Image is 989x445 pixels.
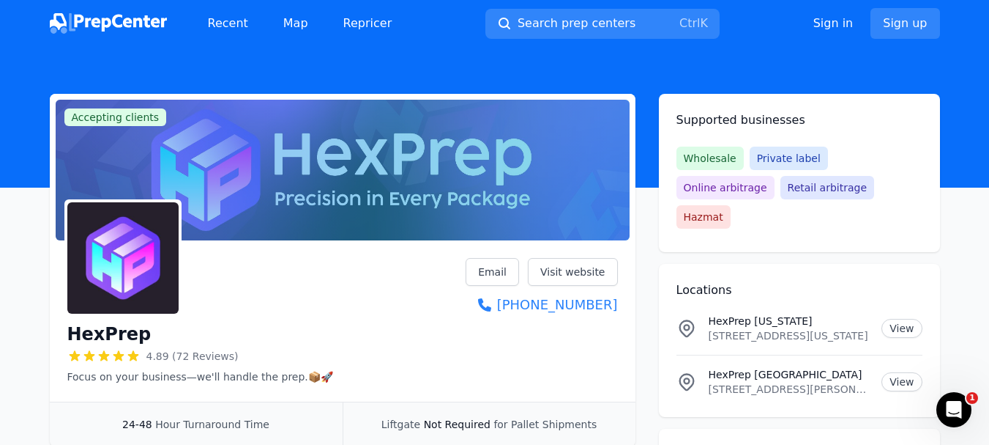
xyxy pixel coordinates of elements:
[881,372,922,391] a: View
[146,349,239,364] span: 4.89 (72 Reviews)
[424,419,490,430] span: Not Required
[67,202,179,314] img: HexPrep
[466,295,617,315] a: [PHONE_NUMBER]
[50,13,167,34] img: PrepCenter
[155,419,269,430] span: Hour Turnaround Time
[466,258,519,286] a: Email
[67,369,333,384] p: Focus on your business—we'll handle the prep.📦🚀
[813,15,854,32] a: Sign in
[709,314,870,328] p: HexPrep [US_STATE]
[936,392,971,427] iframe: Intercom live chat
[196,9,260,38] a: Recent
[528,258,618,286] a: Visit website
[679,16,700,30] kbd: Ctrl
[67,323,152,346] h1: HexPrep
[64,109,167,126] span: Accepting clients
[780,176,874,199] span: Retail arbitrage
[122,419,152,430] span: 24-48
[676,111,922,129] h2: Supported businesses
[485,9,720,39] button: Search prep centersCtrlK
[381,419,420,430] span: Liftgate
[709,328,870,343] p: [STREET_ADDRESS][US_STATE]
[518,15,635,32] span: Search prep centers
[709,382,870,397] p: [STREET_ADDRESS][PERSON_NAME][US_STATE]
[881,319,922,338] a: View
[676,147,744,170] span: Wholesale
[676,282,922,299] h2: Locations
[272,9,320,38] a: Map
[709,367,870,382] p: HexPrep [GEOGRAPHIC_DATA]
[750,147,828,170] span: Private label
[493,419,597,430] span: for Pallet Shipments
[332,9,404,38] a: Repricer
[966,392,978,404] span: 1
[676,176,775,199] span: Online arbitrage
[870,8,939,39] a: Sign up
[700,16,708,30] kbd: K
[676,205,731,229] span: Hazmat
